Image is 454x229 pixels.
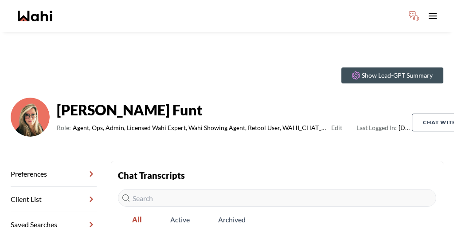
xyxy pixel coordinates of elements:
[11,162,97,187] a: Preferences
[118,170,185,181] strong: Chat Transcripts
[118,210,156,229] span: All
[362,71,433,80] p: Show Lead-GPT Summary
[73,122,328,133] span: Agent, Ops, Admin, Licensed Wahi Expert, Wahi Showing Agent, Retool User, WAHI_CHAT_MODERATOR
[18,11,52,21] a: Wahi homepage
[424,7,442,25] button: Toggle open navigation menu
[331,122,342,133] button: Edit
[11,187,97,212] a: Client List
[57,122,71,133] span: Role:
[356,122,412,133] span: [DATE]
[118,189,436,207] input: Search
[57,101,412,119] strong: [PERSON_NAME] Funt
[356,124,397,131] span: Last Logged In:
[204,210,260,229] span: Archived
[341,67,443,83] button: Show Lead-GPT Summary
[11,98,50,137] img: ef0591e0ebeb142b.png
[156,210,204,229] span: Active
